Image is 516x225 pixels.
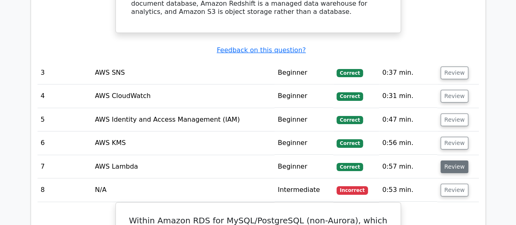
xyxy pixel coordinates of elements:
[92,61,275,85] td: AWS SNS
[379,155,437,178] td: 0:57 min.
[441,90,468,102] button: Review
[38,178,92,202] td: 8
[379,131,437,155] td: 0:56 min.
[275,178,333,202] td: Intermediate
[275,85,333,108] td: Beginner
[337,92,363,100] span: Correct
[92,131,275,155] td: AWS KMS
[275,108,333,131] td: Beginner
[38,108,92,131] td: 5
[337,163,363,171] span: Correct
[337,116,363,124] span: Correct
[275,155,333,178] td: Beginner
[441,184,468,196] button: Review
[38,61,92,85] td: 3
[92,108,275,131] td: AWS Identity and Access Management (IAM)
[275,131,333,155] td: Beginner
[92,178,275,202] td: N/A
[275,61,333,85] td: Beginner
[379,108,437,131] td: 0:47 min.
[92,155,275,178] td: AWS Lambda
[441,114,468,126] button: Review
[337,69,363,77] span: Correct
[441,160,468,173] button: Review
[441,137,468,149] button: Review
[379,178,437,202] td: 0:53 min.
[441,67,468,79] button: Review
[379,85,437,108] td: 0:31 min.
[38,131,92,155] td: 6
[92,85,275,108] td: AWS CloudWatch
[379,61,437,85] td: 0:37 min.
[217,46,306,54] a: Feedback on this question?
[38,85,92,108] td: 4
[337,186,368,194] span: Incorrect
[38,155,92,178] td: 7
[337,139,363,147] span: Correct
